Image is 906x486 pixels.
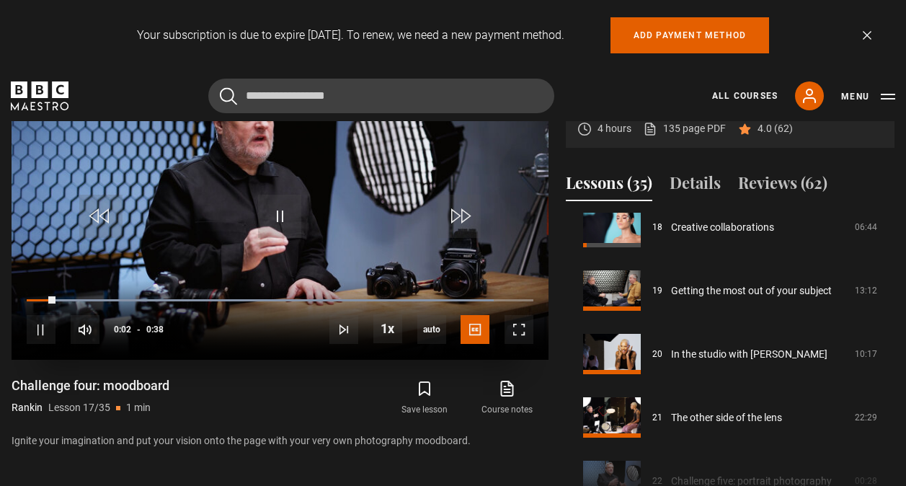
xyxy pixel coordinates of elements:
a: In the studio with [PERSON_NAME] [671,347,827,362]
p: Rankin [12,400,43,415]
div: Progress Bar [27,299,533,302]
button: Playback Rate [373,314,402,343]
button: Toggle navigation [841,89,895,104]
a: 135 page PDF [643,121,726,136]
span: auto [417,315,446,344]
h1: Challenge four: moodboard [12,377,169,394]
p: Ignite your imagination and put your vision onto the page with your very own photography moodboard. [12,433,549,449]
a: Creative collaborations [671,220,774,235]
a: Course notes [466,377,549,419]
video-js: Video Player [12,58,549,360]
button: Reviews (62) [738,171,827,201]
div: Current quality: 720p [417,315,446,344]
p: Your subscription is due to expire [DATE]. To renew, we need a new payment method. [137,27,564,44]
a: All Courses [712,89,778,102]
a: The other side of the lens [671,410,782,425]
input: Search [208,79,554,113]
button: Fullscreen [505,315,533,344]
button: Mute [71,315,99,344]
button: Captions [461,315,489,344]
button: Submit the search query [220,87,237,105]
svg: BBC Maestro [11,81,68,110]
p: 1 min [126,400,151,415]
span: - [137,324,141,335]
button: Pause [27,315,55,344]
p: 4 hours [598,121,631,136]
button: Save lesson [383,377,466,419]
span: 0:02 [114,317,131,343]
p: Lesson 17/35 [48,400,110,415]
span: 0:38 [146,317,164,343]
p: 4.0 (62) [758,121,793,136]
button: Details [670,171,721,201]
button: Lessons (35) [566,171,652,201]
a: Add payment method [610,17,770,53]
a: Getting the most out of your subject [671,283,832,299]
button: Next Lesson [329,315,358,344]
